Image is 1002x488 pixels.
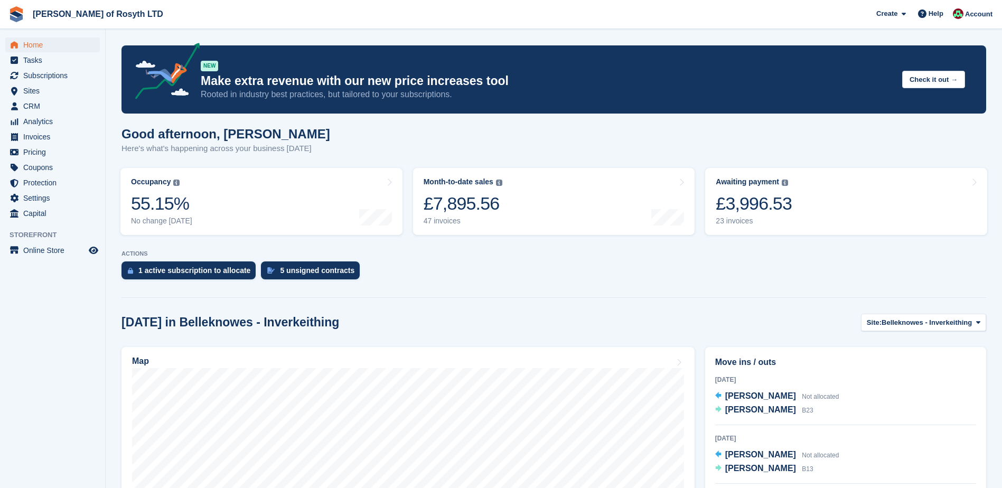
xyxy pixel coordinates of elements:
[267,267,275,274] img: contract_signature_icon-13c848040528278c33f63329250d36e43548de30e8caae1d1a13099fd9432cc5.svg
[121,143,330,155] p: Here's what's happening across your business [DATE]
[496,180,502,186] img: icon-info-grey-7440780725fd019a000dd9b08b2336e03edf1995a4989e88bcd33f0948082b44.svg
[861,314,986,331] button: Site: Belleknowes - Inverkeithing
[725,464,796,473] span: [PERSON_NAME]
[23,175,87,190] span: Protection
[280,266,354,275] div: 5 unsigned contracts
[867,317,882,328] span: Site:
[132,356,149,366] h2: Map
[23,114,87,129] span: Analytics
[802,407,813,414] span: B23
[23,99,87,114] span: CRM
[5,175,100,190] a: menu
[23,243,87,258] span: Online Store
[705,168,987,235] a: Awaiting payment £3,996.53 23 invoices
[802,393,839,400] span: Not allocated
[715,390,839,403] a: [PERSON_NAME] Not allocated
[23,68,87,83] span: Subscriptions
[23,37,87,52] span: Home
[882,317,972,328] span: Belleknowes - Inverkeithing
[87,244,100,257] a: Preview store
[5,68,100,83] a: menu
[5,99,100,114] a: menu
[5,129,100,144] a: menu
[23,129,87,144] span: Invoices
[715,448,839,462] a: [PERSON_NAME] Not allocated
[131,193,192,214] div: 55.15%
[5,114,100,129] a: menu
[5,243,100,258] a: menu
[5,160,100,175] a: menu
[23,145,87,159] span: Pricing
[23,206,87,221] span: Capital
[413,168,695,235] a: Month-to-date sales £7,895.56 47 invoices
[173,180,180,186] img: icon-info-grey-7440780725fd019a000dd9b08b2336e03edf1995a4989e88bcd33f0948082b44.svg
[5,145,100,159] a: menu
[876,8,897,19] span: Create
[929,8,943,19] span: Help
[782,180,788,186] img: icon-info-grey-7440780725fd019a000dd9b08b2336e03edf1995a4989e88bcd33f0948082b44.svg
[953,8,963,19] img: Anne Thomson
[5,53,100,68] a: menu
[8,6,24,22] img: stora-icon-8386f47178a22dfd0bd8f6a31ec36ba5ce8667c1dd55bd0f319d3a0aa187defe.svg
[201,73,894,89] p: Make extra revenue with our new price increases tool
[23,160,87,175] span: Coupons
[716,217,792,226] div: 23 invoices
[715,375,976,384] div: [DATE]
[716,177,779,186] div: Awaiting payment
[424,193,502,214] div: £7,895.56
[424,177,493,186] div: Month-to-date sales
[23,83,87,98] span: Sites
[716,193,792,214] div: £3,996.53
[965,9,992,20] span: Account
[23,191,87,205] span: Settings
[725,450,796,459] span: [PERSON_NAME]
[715,403,813,417] a: [PERSON_NAME] B23
[138,266,250,275] div: 1 active subscription to allocate
[23,53,87,68] span: Tasks
[201,89,894,100] p: Rooted in industry best practices, but tailored to your subscriptions.
[902,71,965,88] button: Check it out →
[5,206,100,221] a: menu
[802,465,813,473] span: B13
[121,250,986,257] p: ACTIONS
[725,391,796,400] span: [PERSON_NAME]
[5,191,100,205] a: menu
[261,261,365,285] a: 5 unsigned contracts
[5,83,100,98] a: menu
[121,315,339,330] h2: [DATE] in Belleknowes - Inverkeithing
[5,37,100,52] a: menu
[120,168,402,235] a: Occupancy 55.15% No change [DATE]
[128,267,133,274] img: active_subscription_to_allocate_icon-d502201f5373d7db506a760aba3b589e785aa758c864c3986d89f69b8ff3...
[424,217,502,226] div: 47 invoices
[715,434,976,443] div: [DATE]
[126,43,200,103] img: price-adjustments-announcement-icon-8257ccfd72463d97f412b2fc003d46551f7dbcb40ab6d574587a9cd5c0d94...
[29,5,167,23] a: [PERSON_NAME] of Rosyth LTD
[725,405,796,414] span: [PERSON_NAME]
[121,127,330,141] h1: Good afternoon, [PERSON_NAME]
[131,217,192,226] div: No change [DATE]
[715,462,813,476] a: [PERSON_NAME] B13
[802,452,839,459] span: Not allocated
[201,61,218,71] div: NEW
[715,356,976,369] h2: Move ins / outs
[131,177,171,186] div: Occupancy
[121,261,261,285] a: 1 active subscription to allocate
[10,230,105,240] span: Storefront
